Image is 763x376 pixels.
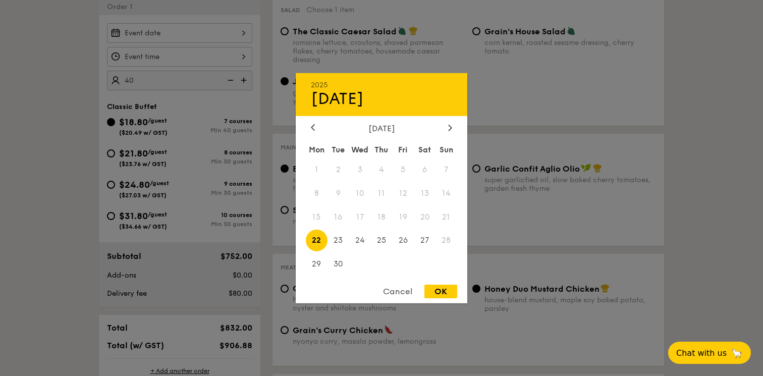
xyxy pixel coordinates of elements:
[392,230,414,251] span: 26
[371,140,393,158] div: Thu
[414,158,435,180] span: 6
[435,158,457,180] span: 7
[414,140,435,158] div: Sat
[311,80,452,89] div: 2025
[328,230,349,251] span: 23
[371,182,393,204] span: 11
[306,230,328,251] span: 22
[306,140,328,158] div: Mon
[306,253,328,275] span: 29
[306,206,328,228] span: 15
[349,140,371,158] div: Wed
[311,89,452,108] div: [DATE]
[328,182,349,204] span: 9
[328,253,349,275] span: 30
[668,342,751,364] button: Chat with us🦙
[414,206,435,228] span: 20
[392,140,414,158] div: Fri
[371,230,393,251] span: 25
[392,206,414,228] span: 19
[371,206,393,228] span: 18
[328,158,349,180] span: 2
[392,158,414,180] span: 5
[349,230,371,251] span: 24
[306,158,328,180] span: 1
[349,158,371,180] span: 3
[371,158,393,180] span: 4
[414,230,435,251] span: 27
[349,182,371,204] span: 10
[311,123,452,133] div: [DATE]
[424,285,457,298] div: OK
[435,140,457,158] div: Sun
[414,182,435,204] span: 13
[349,206,371,228] span: 17
[435,230,457,251] span: 28
[731,347,743,359] span: 🦙
[435,182,457,204] span: 14
[328,140,349,158] div: Tue
[392,182,414,204] span: 12
[328,206,349,228] span: 16
[676,348,727,358] span: Chat with us
[373,285,422,298] div: Cancel
[435,206,457,228] span: 21
[306,182,328,204] span: 8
